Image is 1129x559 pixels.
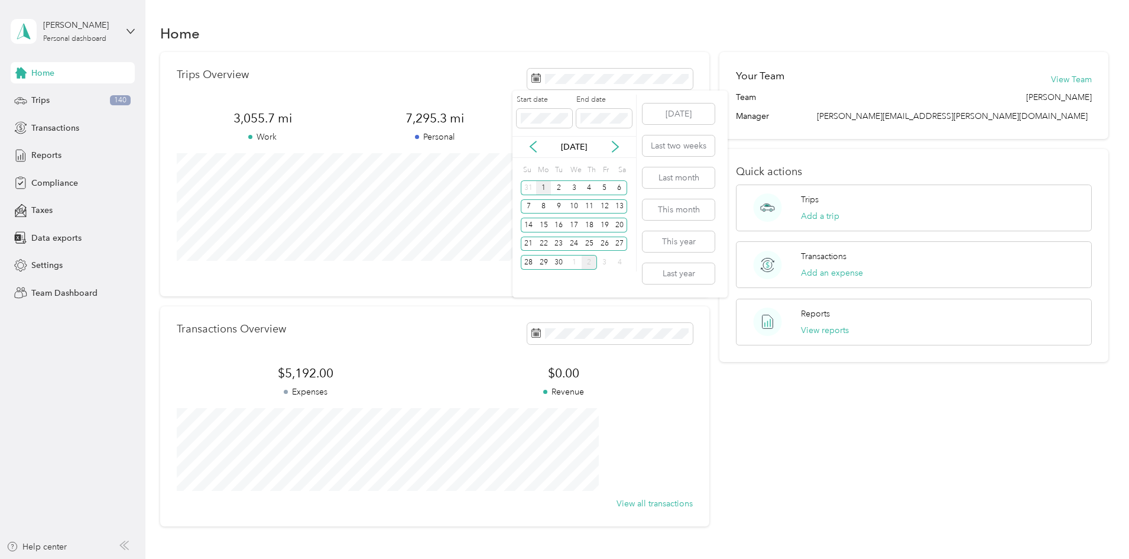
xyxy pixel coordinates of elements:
[612,255,627,270] div: 4
[551,218,566,232] div: 16
[521,255,536,270] div: 28
[517,95,572,105] label: Start date
[549,141,599,153] p: [DATE]
[643,263,715,284] button: Last year
[616,162,627,179] div: Sa
[801,250,846,263] p: Transactions
[801,193,819,206] p: Trips
[521,180,536,195] div: 31
[643,167,715,188] button: Last month
[31,122,79,134] span: Transactions
[521,218,536,232] div: 14
[612,199,627,214] div: 13
[521,237,536,251] div: 21
[31,287,98,299] span: Team Dashboard
[177,386,434,398] p: Expenses
[801,267,863,279] button: Add an expense
[110,95,131,106] span: 140
[566,218,582,232] div: 17
[597,199,612,214] div: 12
[566,255,582,270] div: 1
[551,180,566,195] div: 2
[582,255,597,270] div: 2
[551,237,566,251] div: 23
[586,162,597,179] div: Th
[643,231,715,252] button: This year
[643,135,715,156] button: Last two weeks
[43,19,117,31] div: [PERSON_NAME]
[566,199,582,214] div: 10
[597,255,612,270] div: 3
[736,166,1092,178] p: Quick actions
[31,67,54,79] span: Home
[349,131,521,143] p: Personal
[536,162,549,179] div: Mo
[43,35,106,43] div: Personal dashboard
[801,210,839,222] button: Add a trip
[801,324,849,337] button: View reports
[643,104,715,124] button: [DATE]
[177,131,349,143] p: Work
[566,237,582,251] div: 24
[31,232,82,244] span: Data exports
[31,94,50,106] span: Trips
[736,69,784,83] h2: Your Team
[31,149,61,161] span: Reports
[601,162,612,179] div: Fr
[31,177,78,189] span: Compliance
[551,255,566,270] div: 30
[536,199,551,214] div: 8
[160,27,200,40] h1: Home
[177,69,249,81] p: Trips Overview
[551,199,566,214] div: 9
[1063,493,1129,559] iframe: Everlance-gr Chat Button Frame
[536,180,551,195] div: 1
[582,199,597,214] div: 11
[521,162,532,179] div: Su
[434,365,692,382] span: $0.00
[801,308,830,320] p: Reports
[582,180,597,195] div: 4
[434,386,692,398] p: Revenue
[817,111,1088,121] span: [PERSON_NAME][EMAIL_ADDRESS][PERSON_NAME][DOMAIN_NAME]
[612,180,627,195] div: 6
[1026,91,1092,104] span: [PERSON_NAME]
[582,237,597,251] div: 25
[31,204,53,217] span: Taxes
[1051,73,1092,86] button: View Team
[536,255,551,270] div: 29
[736,91,756,104] span: Team
[576,95,632,105] label: End date
[536,218,551,232] div: 15
[521,199,536,214] div: 7
[736,110,769,122] span: Manager
[597,237,612,251] div: 26
[612,218,627,232] div: 20
[597,218,612,232] div: 19
[536,237,551,251] div: 22
[553,162,564,179] div: Tu
[177,365,434,382] span: $5,192.00
[177,110,349,127] span: 3,055.7 mi
[349,110,521,127] span: 7,295.3 mi
[31,259,63,272] span: Settings
[597,180,612,195] div: 5
[643,199,715,220] button: This month
[566,180,582,195] div: 3
[177,323,286,335] p: Transactions Overview
[582,218,597,232] div: 18
[612,237,627,251] div: 27
[7,541,67,553] button: Help center
[617,497,693,510] button: View all transactions
[568,162,582,179] div: We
